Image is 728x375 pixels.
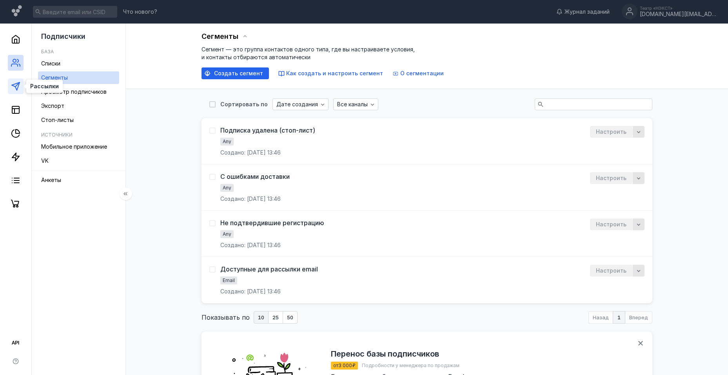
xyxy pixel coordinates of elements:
div: Театр «НЭКСТ» [640,6,718,11]
button: О сегментации [392,69,444,77]
a: Анкеты [38,174,119,186]
span: Дате создания [276,101,318,108]
a: Доступные для рассылки email [220,265,318,273]
a: Что нового? [119,9,161,15]
span: Что нового? [123,9,157,15]
a: Просмотр подписчиков [38,86,119,98]
button: 50 [283,311,298,324]
a: Не подтвердившие регистрацию [220,218,324,227]
span: Экспорт [41,102,64,109]
a: Журнал заданий [552,8,614,16]
div: [DOMAIN_NAME][EMAIL_ADDRESS][DOMAIN_NAME] [640,11,718,18]
div: С ошибками доставки [220,173,290,180]
button: Как создать и настроить сегмент [278,69,383,77]
span: 50 [287,315,293,320]
span: Показывать по [202,313,250,322]
span: Подписчики [41,32,85,40]
span: Email [223,277,235,283]
a: С ошибками доставки [220,172,290,181]
span: Создано: [DATE] 13:46 [220,288,281,295]
span: О сегментации [400,70,444,76]
a: Сегменты [38,71,119,84]
span: Рассылки [30,84,59,89]
button: 10 [254,311,269,324]
a: Подписка удалена (стоп-лист) [220,126,315,135]
span: Any [223,231,231,237]
div: Сортировать по [220,102,268,107]
span: VK [41,157,49,164]
button: 25 [269,311,283,324]
h5: Источники [41,132,73,138]
a: Экспорт [38,100,119,112]
button: Дате создания [272,98,329,110]
span: Все каналы [337,101,368,108]
span: Any [223,138,231,144]
span: Создано: [DATE] 13:46 [220,195,281,203]
span: 10 [258,315,264,320]
span: Any [223,185,231,191]
span: Создано: [DATE] 13:46 [220,241,281,249]
button: Создать сегмент [202,67,269,79]
span: Сегмент — это группа контактов одного типа, где вы настраиваете условия, и контакты отбираются ав... [202,46,415,60]
a: VK [38,155,119,167]
h5: База [41,49,54,55]
input: Введите email или CSID [33,6,117,18]
span: Как создать и настроить сегмент [286,70,383,76]
span: Просмотр подписчиков [41,88,107,95]
span: Анкеты [41,177,61,183]
span: Сегменты [41,74,68,81]
a: Мобильное приложение [38,140,119,153]
span: Мобильное приложение [41,143,107,150]
span: Подробности у менеджера по продажам [362,362,459,368]
a: Стоп-листы [38,114,119,126]
span: от 3 000 ₽ [333,362,356,368]
h2: Перенос базы подписчиков [331,349,439,359]
span: Списки [41,60,60,67]
a: Списки [38,57,119,70]
span: Стоп-листы [41,117,74,123]
span: Сегменты [202,32,239,41]
span: Создать сегмент [214,70,263,77]
span: Журнал заданий [565,8,610,16]
button: Все каналы [333,98,378,110]
span: Создано: [DATE] 13:46 [220,149,281,157]
span: 25 [272,315,279,320]
div: Не подтвердившие регистрацию [220,219,324,227]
